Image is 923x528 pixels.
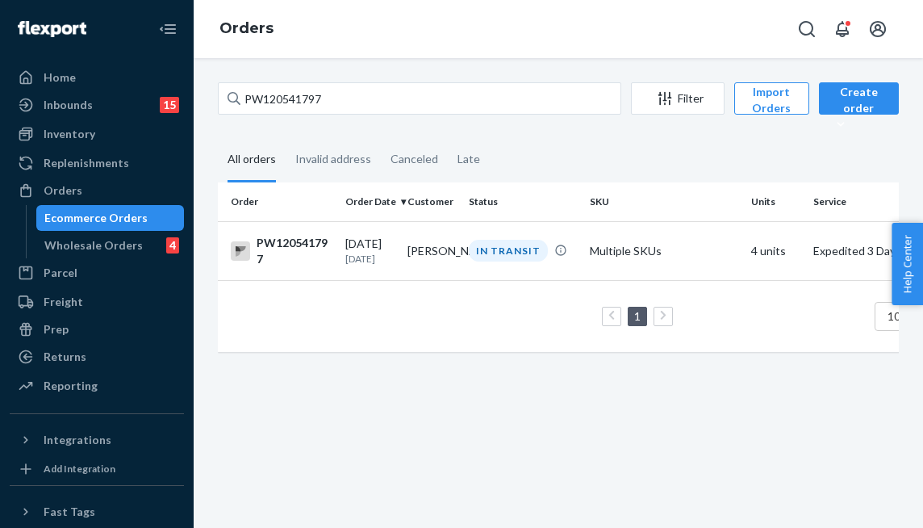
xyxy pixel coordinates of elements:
[631,309,644,323] a: Page 1 is your current page
[10,178,184,203] a: Orders
[583,182,745,221] th: SKU
[345,236,395,266] div: [DATE]
[10,289,184,315] a: Freight
[160,97,179,113] div: 15
[745,182,807,221] th: Units
[457,138,480,180] div: Late
[44,69,76,86] div: Home
[826,13,858,45] button: Open notifications
[407,195,457,208] div: Customer
[44,504,95,520] div: Fast Tags
[231,235,332,267] div: PW120541797
[632,90,724,107] div: Filter
[791,13,823,45] button: Open Search Box
[10,260,184,286] a: Parcel
[10,65,184,90] a: Home
[469,240,548,262] div: IN TRANSIT
[218,182,339,221] th: Order
[831,84,887,132] div: Create order
[10,499,184,525] button: Fast Tags
[10,92,184,118] a: Inbounds15
[44,462,115,476] div: Add Integration
[462,182,583,221] th: Status
[583,221,745,280] td: Multiple SKUs
[44,349,86,365] div: Returns
[44,321,69,337] div: Prep
[44,182,82,199] div: Orders
[218,82,621,115] input: Search orders
[36,233,185,258] a: Wholesale Orders4
[10,427,184,453] button: Integrations
[10,459,184,479] a: Add Integration
[10,344,184,370] a: Returns
[219,19,274,37] a: Orders
[44,265,77,281] div: Parcel
[44,378,98,394] div: Reporting
[166,237,179,254] div: 4
[152,13,184,45] button: Close Navigation
[821,480,907,520] iframe: Opens a widget where you can chat to one of our agents
[819,82,899,115] button: Create order
[10,150,184,176] a: Replenishments
[862,13,894,45] button: Open account menu
[745,221,807,280] td: 4 units
[36,205,185,231] a: Ecommerce Orders
[44,432,111,448] div: Integrations
[892,223,923,305] button: Help Center
[44,237,143,254] div: Wholesale Orders
[44,126,95,142] div: Inventory
[44,294,83,310] div: Freight
[44,97,93,113] div: Inbounds
[207,6,286,52] ol: breadcrumbs
[734,82,809,115] button: Import Orders
[10,316,184,342] a: Prep
[44,155,129,171] div: Replenishments
[44,210,148,226] div: Ecommerce Orders
[10,373,184,399] a: Reporting
[10,121,184,147] a: Inventory
[813,243,921,259] p: Expedited 3 Day
[390,138,438,180] div: Canceled
[345,252,395,266] p: [DATE]
[295,138,371,180] div: Invalid address
[18,21,86,37] img: Flexport logo
[631,82,725,115] button: Filter
[339,182,401,221] th: Order Date
[401,221,463,280] td: [PERSON_NAME]
[228,138,276,182] div: All orders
